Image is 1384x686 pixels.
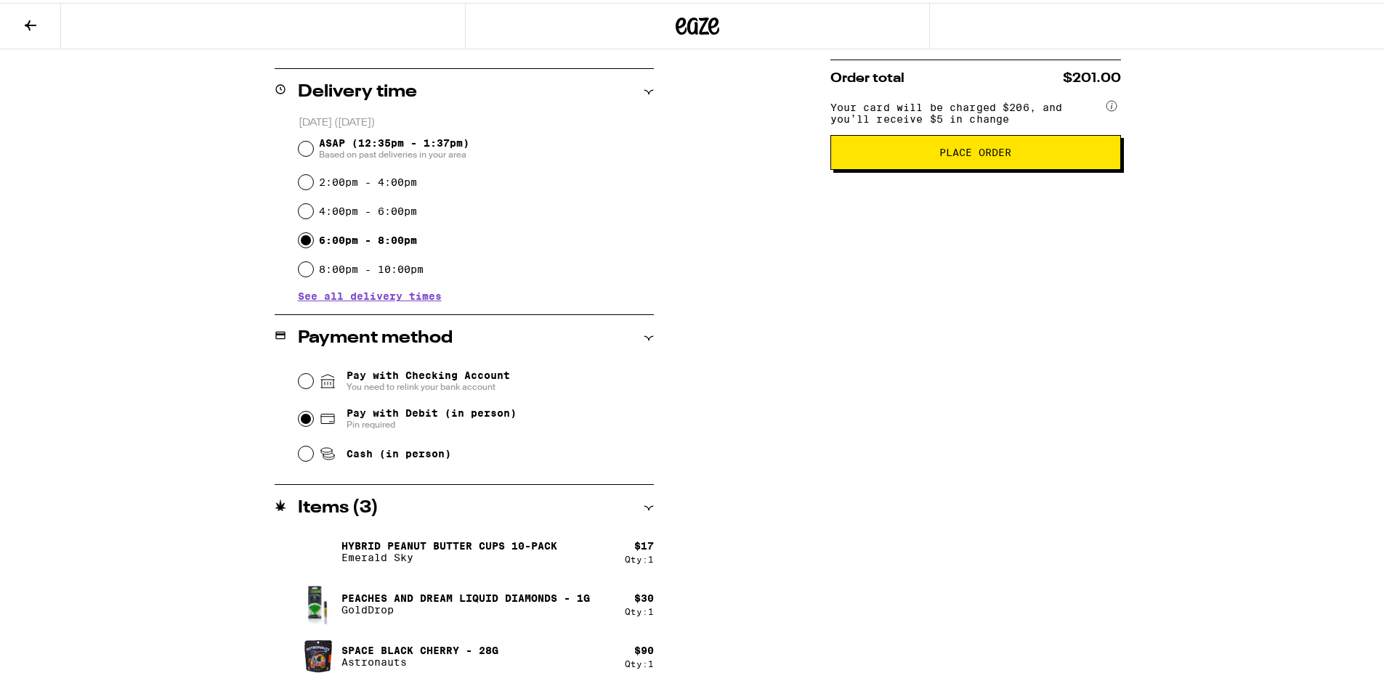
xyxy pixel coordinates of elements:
span: Pin required [347,416,517,428]
h2: Payment method [298,327,453,344]
div: $ 17 [634,537,654,549]
button: Place Order [830,132,1121,167]
span: Pay with Debit (in person) [347,404,517,416]
span: Pay with Checking Account [347,367,510,390]
p: We'll contact you at [PHONE_NUMBER] when we arrive [298,47,654,59]
button: See all delivery times [298,288,442,298]
label: 6:00pm - 8:00pm [319,232,417,243]
div: Qty: 1 [625,604,654,613]
span: You need to relink your bank account [347,378,510,390]
p: Peaches And Dream Liquid Diamonds - 1g [341,589,590,601]
h2: Items ( 3 ) [298,497,379,514]
span: Based on past deliveries in your area [319,146,469,158]
span: Your card will be charged $206, and you’ll receive $5 in change [830,94,1104,122]
span: Place Order [939,144,1011,155]
span: Order total [830,69,905,82]
div: $ 90 [634,642,654,653]
p: [DATE] ([DATE]) [299,113,654,127]
img: Peaches And Dream Liquid Diamonds - 1g [298,579,339,623]
label: 4:00pm - 6:00pm [319,203,417,214]
span: ASAP (12:35pm - 1:37pm) [319,134,469,158]
label: 2:00pm - 4:00pm [319,173,417,185]
p: Emerald Sky [341,549,557,560]
p: GoldDrop [341,601,590,613]
h2: Delivery time [298,81,417,98]
img: Space Black Cherry - 28g [298,633,339,674]
p: Hybrid Peanut Butter Cups 10-Pack [341,537,557,549]
span: $201.00 [1063,69,1121,82]
div: Qty: 1 [625,552,654,561]
div: $ 30 [634,589,654,601]
span: Cash (in person) [347,445,451,457]
label: 8:00pm - 10:00pm [319,261,424,272]
div: Qty: 1 [625,656,654,666]
span: Hi. Need any help? [9,10,105,22]
img: Hybrid Peanut Butter Cups 10-Pack [298,528,339,569]
p: Astronauts [341,653,498,665]
p: Space Black Cherry - 28g [341,642,498,653]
